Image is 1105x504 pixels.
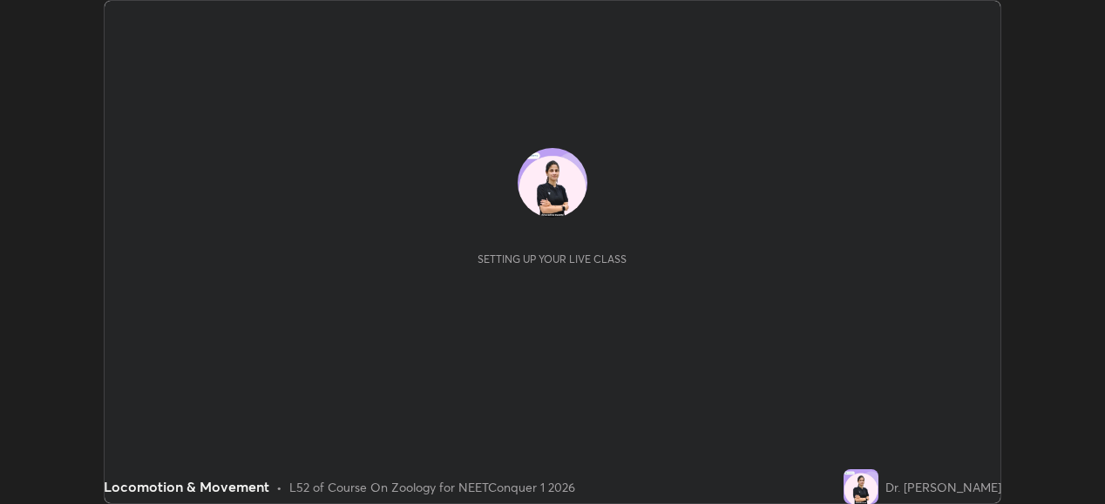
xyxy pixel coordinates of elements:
div: Setting up your live class [478,252,627,265]
div: Dr. [PERSON_NAME] [885,478,1001,496]
img: 6adb0a404486493ea7c6d2c8fdf53f74.jpg [844,469,878,504]
div: • [276,478,282,496]
div: L52 of Course On Zoology for NEETConquer 1 2026 [289,478,575,496]
img: 6adb0a404486493ea7c6d2c8fdf53f74.jpg [518,148,587,218]
div: Locomotion & Movement [104,476,269,497]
